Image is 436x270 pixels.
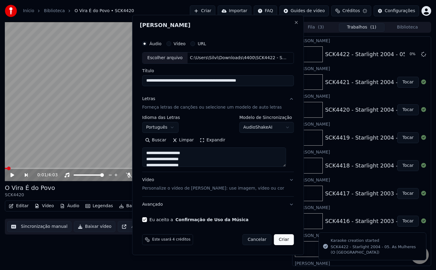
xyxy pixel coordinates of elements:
div: Escolher arquivo [143,52,188,63]
button: VídeoPersonalize o vídeo de [PERSON_NAME]: use imagem, vídeo ou cor [142,172,294,196]
h2: [PERSON_NAME] [140,22,296,28]
label: Idioma das Letras [142,115,180,120]
button: Limpar [169,135,197,145]
label: Eu aceito a [150,218,249,222]
p: Forneça letras de canções ou selecione um modelo de auto letras [142,104,282,110]
button: Criar [274,234,294,245]
div: C:\Users\Silvi\Downloads\4400\SCK4422 - Starlight 2004 - 05. As Mulheres (O Prato do Dia).mp3 [187,55,290,61]
div: Vídeo [142,177,284,191]
button: Expandir [197,135,228,145]
label: Áudio [150,42,162,46]
button: Avançado [142,197,294,212]
button: Eu aceito a [176,218,249,222]
div: LetrasForneça letras de canções ou selecione um modelo de auto letras [142,115,294,172]
label: Vídeo [173,42,186,46]
div: Letras [142,96,155,102]
label: Modelo de Sincronização [239,115,294,120]
label: URL [198,42,206,46]
p: Personalize o vídeo de [PERSON_NAME]: use imagem, vídeo ou cor [142,185,284,191]
label: Título [142,69,294,73]
button: LetrasForneça letras de canções ou selecione um modelo de auto letras [142,91,294,115]
button: Buscar [142,135,170,145]
button: Cancelar [243,234,272,245]
span: Este usará 4 créditos [152,237,190,242]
